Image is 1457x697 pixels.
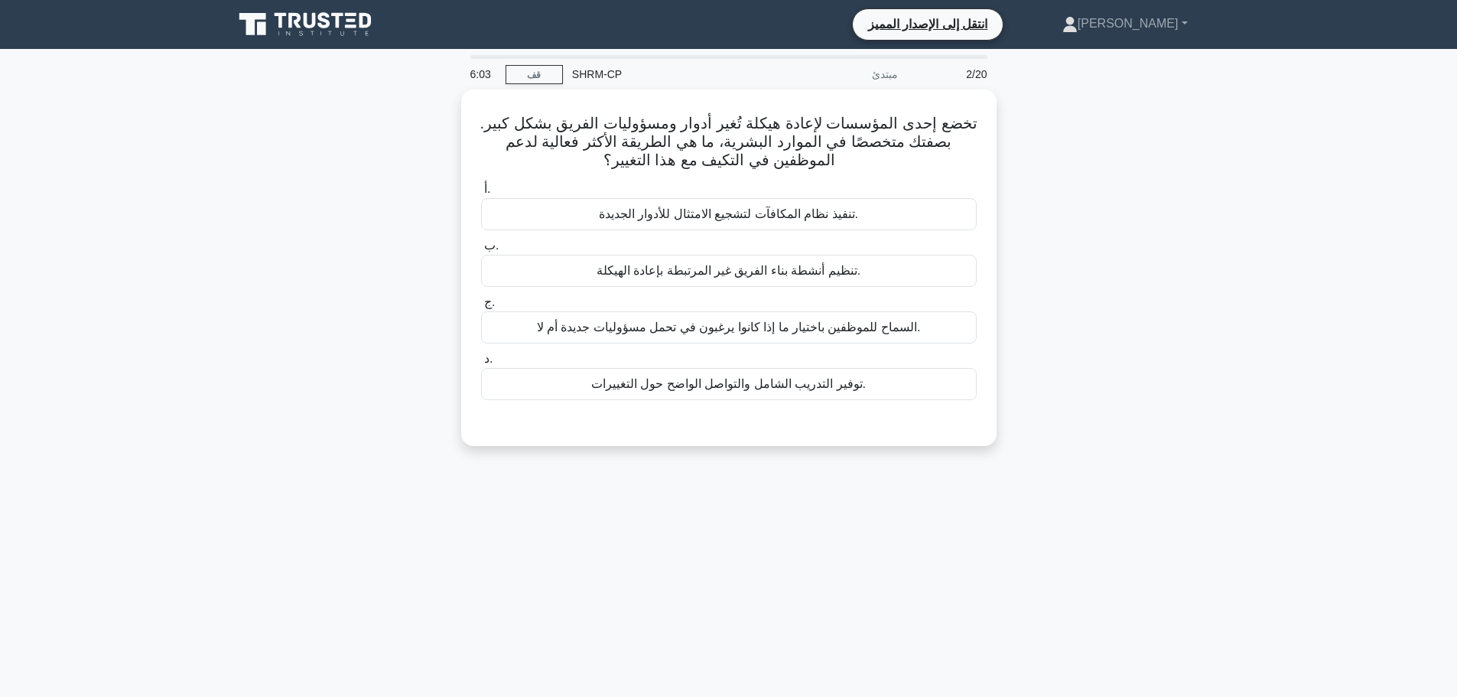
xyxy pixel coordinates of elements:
font: السماح للموظفين باختيار ما إذا كانوا يرغبون في تحمل مسؤوليات جديدة أم لا. [537,321,921,334]
a: [PERSON_NAME] [1026,8,1224,39]
a: قف [506,65,563,84]
font: تنظيم أنشطة بناء الفريق غير المرتبطة بإعادة الهيكلة. [597,264,861,277]
font: [PERSON_NAME] [1078,17,1179,30]
a: انتقل إلى الإصدار المميز [859,15,997,34]
font: SHRM-CP [572,68,622,80]
font: تنفيذ نظام المكافآت لتشجيع الامتثال للأدوار الجديدة. [599,207,858,220]
font: أ. [484,182,490,195]
font: توفير التدريب الشامل والتواصل الواضح حول التغييرات. [591,377,866,390]
font: 6:03 [470,68,491,80]
font: 2/20 [966,68,987,80]
font: انتقل إلى الإصدار المميز [868,18,987,31]
font: قف [527,70,541,80]
font: د. [484,352,493,365]
font: ج. [484,295,495,308]
font: ب. [484,239,499,252]
font: تخضع إحدى المؤسسات لإعادة هيكلة تُغير أدوار ومسؤوليات الفريق بشكل كبير. بصفتك متخصصًا في الموارد ... [480,115,977,168]
font: مبتدئ [872,68,898,80]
